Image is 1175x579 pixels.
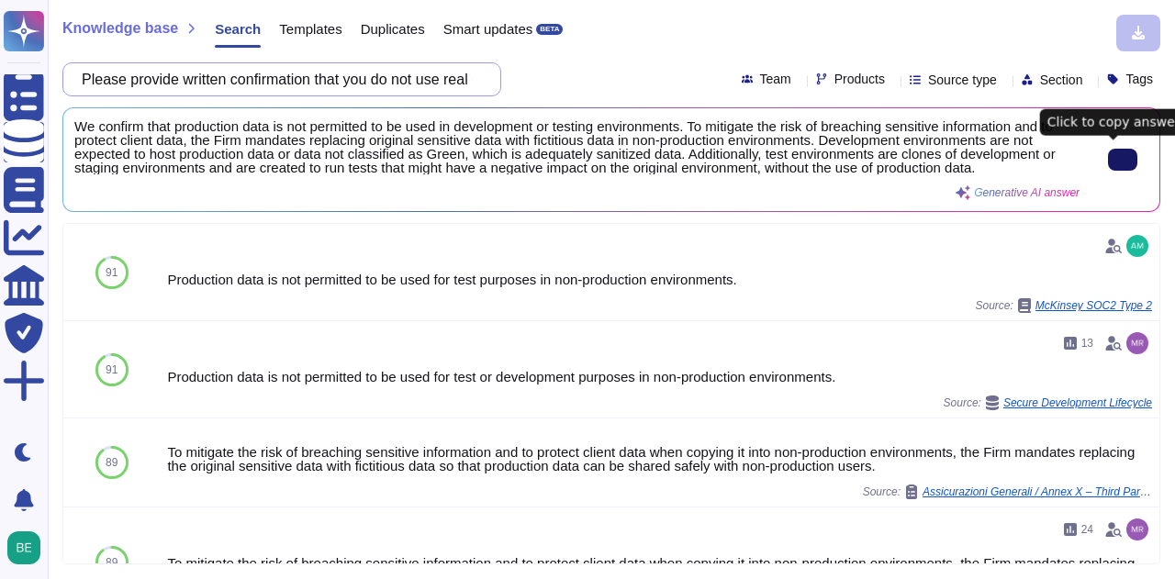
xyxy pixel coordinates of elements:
[73,63,482,95] input: Search a question or template...
[1081,338,1093,349] span: 13
[834,72,885,85] span: Products
[106,457,117,468] span: 89
[1126,518,1148,540] img: user
[923,486,1152,497] span: Assicurazioni Generali / Annex X – Third Parties Security Exhibits [PERSON_NAME] v1.1 (2)
[7,531,40,564] img: user
[215,22,261,36] span: Search
[1035,300,1152,311] span: McKinsey SOC2 Type 2
[863,484,1152,499] span: Source:
[361,22,425,36] span: Duplicates
[106,364,117,375] span: 91
[167,273,1152,286] div: Production data is not permitted to be used for test purposes in non-production environments.
[536,24,563,35] div: BETA
[443,22,533,36] span: Smart updates
[74,119,1080,174] span: We confirm that production data is not permitted to be used in development or testing environment...
[760,72,791,85] span: Team
[106,267,117,278] span: 91
[1126,235,1148,257] img: user
[1081,524,1093,535] span: 24
[1125,72,1153,85] span: Tags
[1040,73,1083,86] span: Section
[1126,332,1148,354] img: user
[62,21,178,36] span: Knowledge base
[974,187,1080,198] span: Generative AI answer
[106,557,117,568] span: 89
[167,445,1152,473] div: To mitigate the risk of breaching sensitive information and to protect client data when copying i...
[975,298,1152,313] span: Source:
[167,370,1152,384] div: Production data is not permitted to be used for test or development purposes in non-production en...
[928,73,997,86] span: Source type
[1003,397,1152,408] span: Secure Development Lifecycle
[944,395,1152,410] span: Source:
[4,528,53,568] button: user
[279,22,341,36] span: Templates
